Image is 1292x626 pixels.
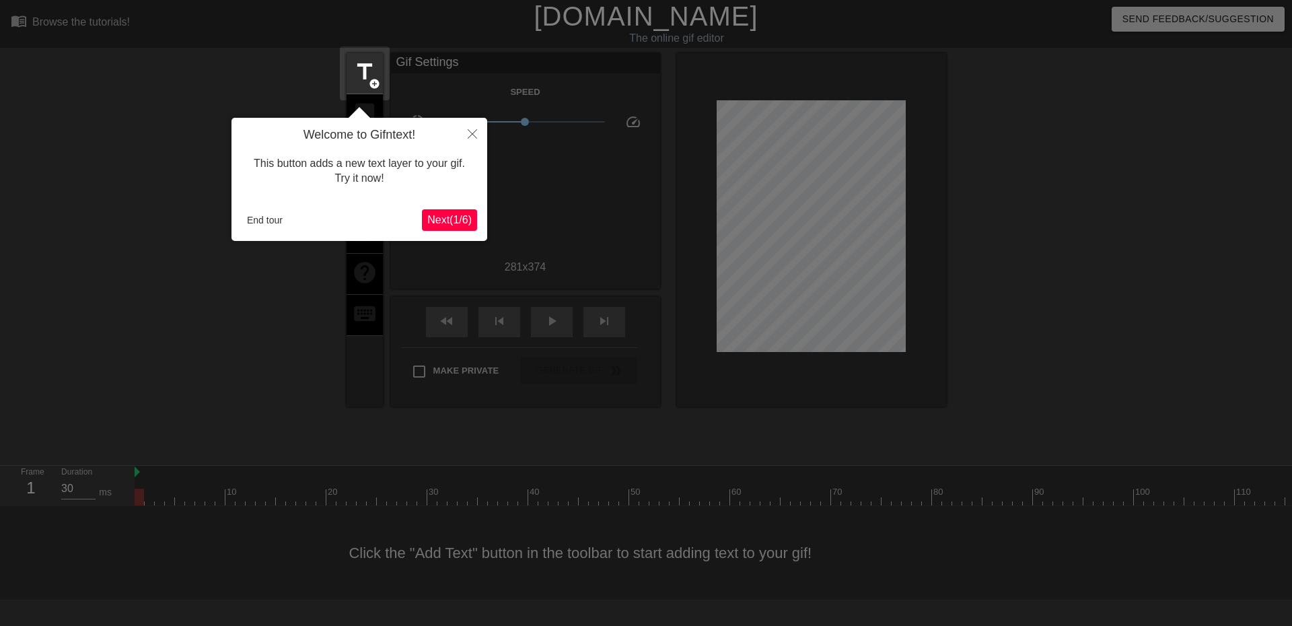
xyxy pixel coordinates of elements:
button: Next [422,209,477,231]
button: End tour [242,210,288,230]
h4: Welcome to Gifntext! [242,128,477,143]
button: Close [458,118,487,149]
div: This button adds a new text layer to your gif. Try it now! [242,143,477,200]
span: Next ( 1 / 6 ) [427,214,472,225]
